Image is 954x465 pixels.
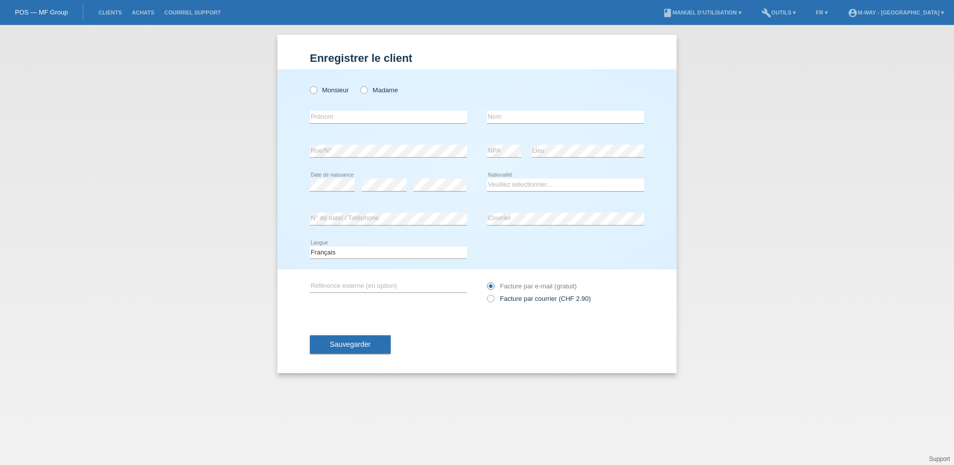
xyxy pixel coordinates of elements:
[310,86,316,93] input: Monsieur
[15,8,68,16] a: POS — MF Group
[487,282,493,295] input: Facture par e-mail (gratuit)
[843,9,949,15] a: account_circlem-way - [GEOGRAPHIC_DATA] ▾
[127,9,159,15] a: Achats
[360,86,398,94] label: Madame
[487,282,577,290] label: Facture par e-mail (gratuit)
[310,52,644,64] h1: Enregistrer le client
[330,340,371,348] span: Sauvegarder
[929,456,950,463] a: Support
[761,8,771,18] i: build
[811,9,833,15] a: FR ▾
[487,295,493,307] input: Facture par courrier (CHF 2.90)
[756,9,801,15] a: buildOutils ▾
[310,86,349,94] label: Monsieur
[360,86,367,93] input: Madame
[487,295,591,302] label: Facture par courrier (CHF 2.90)
[310,335,391,354] button: Sauvegarder
[159,9,226,15] a: Courriel Support
[848,8,858,18] i: account_circle
[663,8,673,18] i: book
[658,9,746,15] a: bookManuel d’utilisation ▾
[93,9,127,15] a: Clients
